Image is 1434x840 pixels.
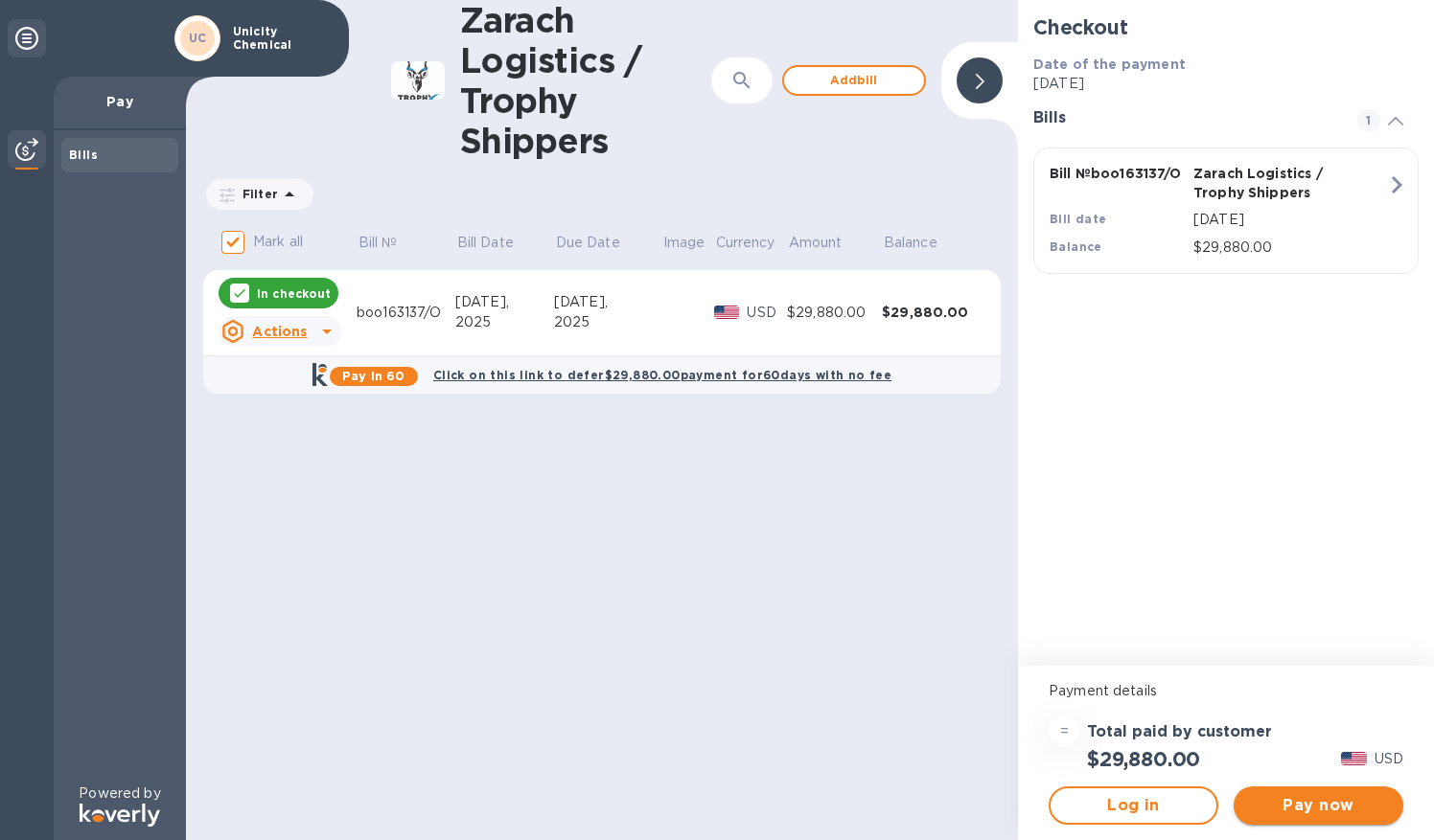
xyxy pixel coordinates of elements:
p: $29,880.00 [1193,238,1387,258]
b: Pay in 60 [342,369,405,383]
p: Due Date [556,233,620,253]
span: Balance [884,233,962,253]
div: [DATE], [455,292,554,312]
b: Bills [69,148,98,162]
span: Add bill [799,69,909,92]
b: Balance [1050,239,1102,254]
div: 2025 [554,312,661,332]
button: Log in [1049,786,1218,825]
div: = [1049,716,1079,747]
b: UC [189,31,207,45]
div: 2025 [455,312,554,332]
p: Balance [884,233,937,253]
p: USD [1375,749,1403,769]
img: Logo [80,804,160,827]
div: $29,880.00 [787,303,882,323]
button: Bill №boo163137/OZarach Logistics / Trophy ShippersBill date[DATE]Balance$29,880.00 [1033,148,1419,274]
p: Powered by [79,783,160,804]
span: Pay now [1249,794,1388,817]
p: In checkout [257,285,331,302]
div: [DATE], [554,292,661,312]
span: Amount [789,233,867,253]
b: Date of the payment [1033,57,1186,72]
p: Zarach Logistics / Trophy Shippers [1193,164,1330,202]
p: Filter [235,186,278,202]
p: [DATE] [1193,210,1387,230]
button: Addbill [782,65,926,96]
div: $29,880.00 [882,303,983,322]
p: Pay [69,92,171,111]
p: Bill Date [457,233,514,253]
u: Actions [252,324,307,339]
h2: Checkout [1033,15,1419,39]
p: USD [747,303,787,323]
p: Amount [789,233,843,253]
p: Image [663,233,705,253]
img: USD [1341,752,1367,765]
p: Currency [716,233,775,253]
span: Bill № [358,233,423,253]
h3: Bills [1033,109,1334,127]
span: Bill Date [457,233,539,253]
b: Bill date [1050,212,1107,226]
p: Payment details [1049,681,1403,701]
p: Bill № [358,233,398,253]
div: boo163137/O [357,303,455,323]
p: Bill № boo163137/O [1050,164,1186,183]
img: USD [714,306,740,319]
p: Mark all [253,232,303,252]
span: Due Date [556,233,645,253]
span: 1 [1357,109,1380,132]
p: [DATE] [1033,74,1419,94]
h3: Total paid by customer [1087,723,1272,741]
h2: $29,880.00 [1087,747,1200,771]
span: Log in [1066,794,1201,817]
b: Click on this link to defer $29,880.00 payment for 60 days with no fee [433,368,891,382]
p: Unicity Chemical [233,25,329,52]
button: Pay now [1234,786,1403,825]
